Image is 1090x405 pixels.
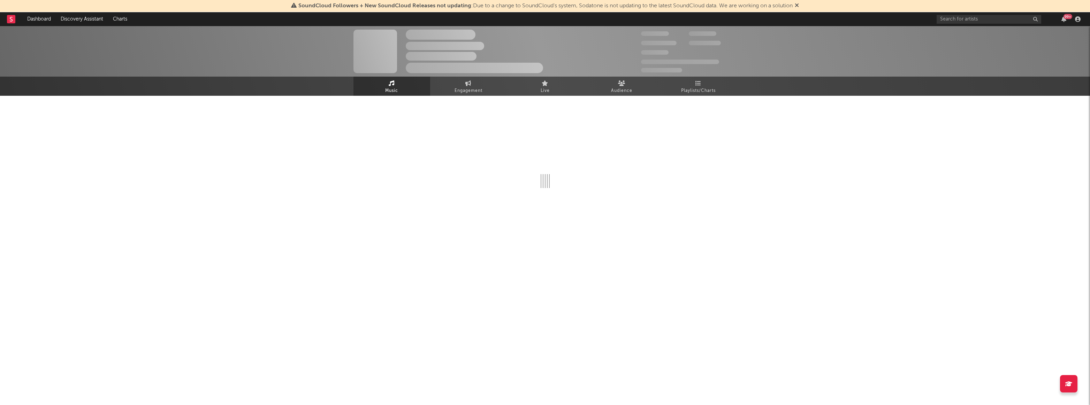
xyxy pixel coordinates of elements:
span: Jump Score: 85.0 [641,68,682,72]
button: 99+ [1061,16,1066,22]
span: Playlists/Charts [681,87,716,95]
span: 50.000.000 Monthly Listeners [641,60,719,64]
span: Audience [611,87,632,95]
a: Music [353,77,430,96]
span: Engagement [455,87,482,95]
span: 1.000.000 [689,41,721,45]
span: 100.000 [689,31,716,36]
span: 50.000.000 [641,41,677,45]
a: Engagement [430,77,507,96]
div: 99 + [1064,14,1072,19]
a: Dashboard [22,12,56,26]
span: : Due to a change to SoundCloud's system, Sodatone is not updating to the latest SoundCloud data.... [298,3,793,9]
span: Dismiss [795,3,799,9]
span: Music [385,87,398,95]
span: Live [541,87,550,95]
a: Charts [108,12,132,26]
a: Discovery Assistant [56,12,108,26]
span: 100.000 [641,50,669,55]
input: Search for artists [937,15,1041,24]
a: Playlists/Charts [660,77,737,96]
a: Audience [584,77,660,96]
span: 300.000 [641,31,669,36]
a: Live [507,77,584,96]
span: SoundCloud Followers + New SoundCloud Releases not updating [298,3,471,9]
